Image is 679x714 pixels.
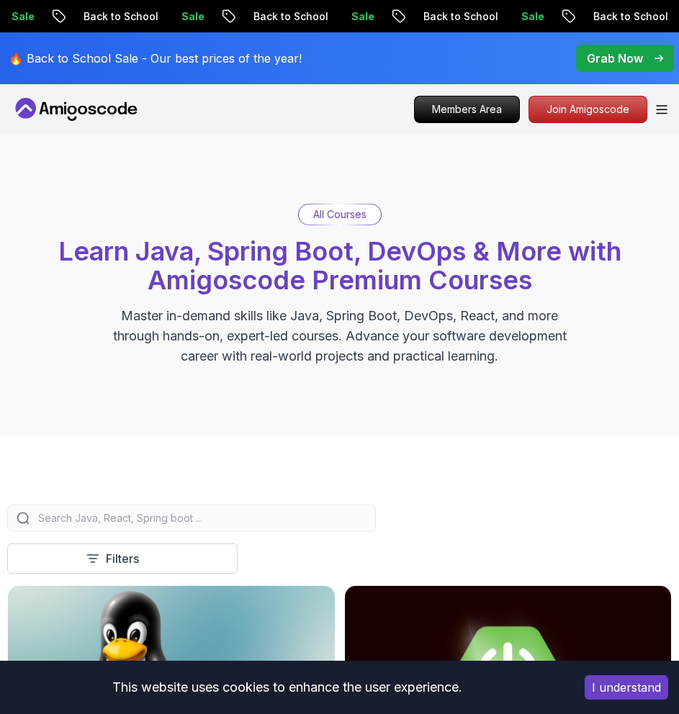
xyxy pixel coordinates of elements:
[412,9,510,24] p: Back to School
[529,96,647,122] p: Join Amigoscode
[313,207,367,222] p: All Courses
[414,96,520,123] a: Members Area
[242,9,340,24] p: Back to School
[340,9,386,24] p: Sale
[656,105,667,114] button: Open Menu
[529,96,647,123] a: Join Amigoscode
[106,550,139,567] p: Filters
[35,511,367,525] input: Search Java, React, Spring boot ...
[11,672,563,703] div: This website uses cookies to enhance the user experience.
[585,675,668,700] button: Accept cookies
[587,50,643,67] p: Grab Now
[170,9,216,24] p: Sale
[415,96,519,122] p: Members Area
[7,543,238,574] button: Filters
[98,306,582,366] p: Master in-demand skills like Java, Spring Boot, DevOps, React, and more through hands-on, expert-...
[72,9,170,24] p: Back to School
[510,9,556,24] p: Sale
[9,50,302,67] p: 🔥 Back to School Sale - Our best prices of the year!
[58,235,621,296] span: Learn Java, Spring Boot, DevOps & More with Amigoscode Premium Courses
